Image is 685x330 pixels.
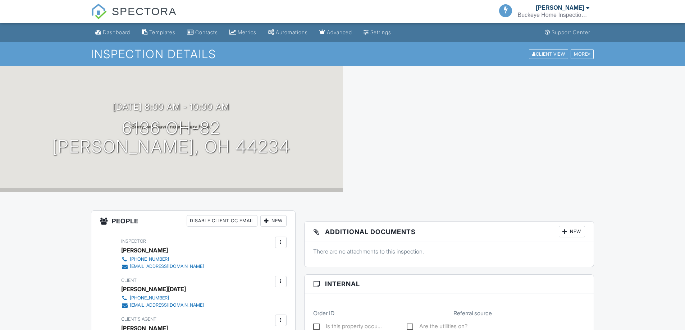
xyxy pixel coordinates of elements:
[91,4,107,19] img: The Best Home Inspection Software - Spectora
[361,26,394,39] a: Settings
[184,26,221,39] a: Contacts
[121,302,204,309] a: [EMAIL_ADDRESS][DOMAIN_NAME]
[130,295,169,301] div: [PHONE_NUMBER]
[121,294,204,302] a: [PHONE_NUMBER]
[92,26,133,39] a: Dashboard
[305,222,594,242] h3: Additional Documents
[529,49,568,59] div: Client View
[91,11,177,24] a: SPECTORA
[121,263,204,270] a: [EMAIL_ADDRESS][DOMAIN_NAME]
[195,29,218,35] div: Contacts
[130,264,204,269] div: [EMAIL_ADDRESS][DOMAIN_NAME]
[260,215,287,227] div: New
[542,26,593,39] a: Support Center
[571,49,594,59] div: More
[313,247,585,255] p: There are no attachments to this inspection.
[130,302,204,308] div: [EMAIL_ADDRESS][DOMAIN_NAME]
[227,26,259,39] a: Metrics
[552,29,590,35] div: Support Center
[276,29,308,35] div: Automations
[121,256,204,263] a: [PHONE_NUMBER]
[91,211,295,231] h3: People
[121,238,146,244] span: Inspector
[265,26,311,39] a: Automations (Basic)
[103,29,130,35] div: Dashboard
[113,102,229,112] h3: [DATE] 8:00 am - 10:00 am
[121,245,168,256] div: [PERSON_NAME]
[91,48,594,60] h1: Inspection Details
[305,275,594,293] h3: Internal
[187,215,257,227] div: Disable Client CC Email
[112,4,177,19] span: SPECTORA
[518,11,590,19] div: Buckeye Home Inspections of Northeast Ohio
[327,29,352,35] div: Advanced
[559,226,585,237] div: New
[370,29,391,35] div: Settings
[149,29,175,35] div: Templates
[130,256,169,262] div: [PHONE_NUMBER]
[121,278,137,283] span: Client
[121,284,186,294] div: [PERSON_NAME][DATE]
[313,309,334,317] label: Order ID
[121,316,156,322] span: Client's Agent
[238,29,256,35] div: Metrics
[316,26,355,39] a: Advanced
[52,118,290,157] h1: 6136 OH-82 [PERSON_NAME], OH 44234
[453,309,492,317] label: Referral source
[139,26,178,39] a: Templates
[528,51,570,56] a: Client View
[536,4,584,11] div: [PERSON_NAME]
